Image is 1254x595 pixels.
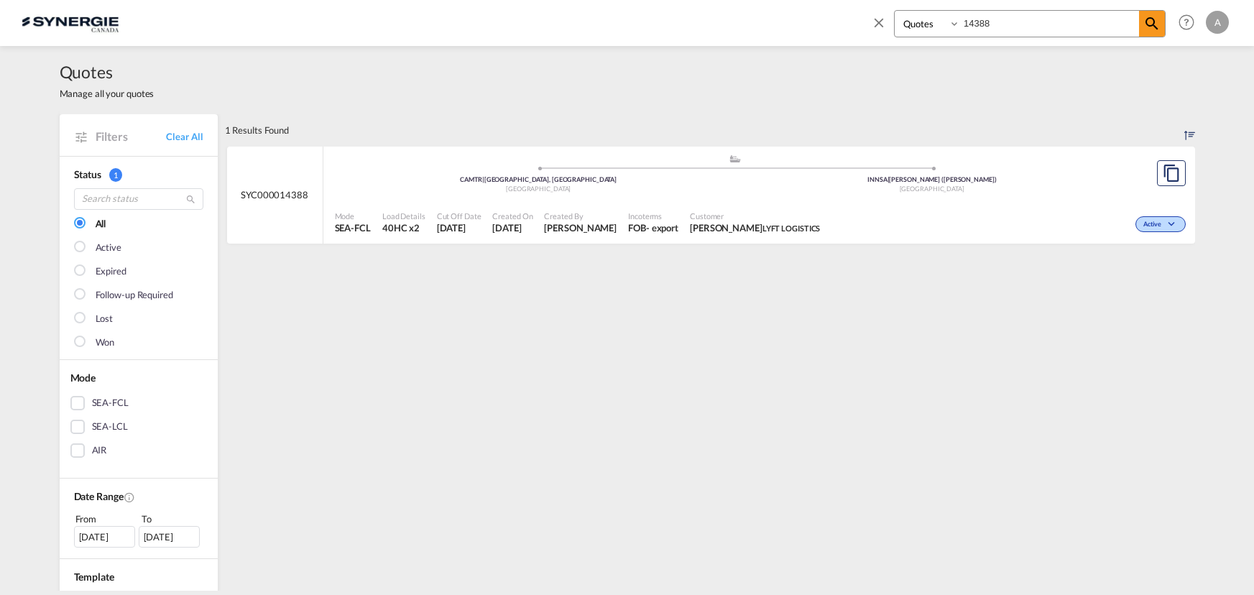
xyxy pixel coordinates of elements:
[96,241,121,255] div: Active
[74,490,124,502] span: Date Range
[460,175,617,183] span: CAMTR [GEOGRAPHIC_DATA], [GEOGRAPHIC_DATA]
[1143,220,1164,230] span: Active
[96,264,126,279] div: Expired
[92,396,129,410] div: SEA-FCL
[140,512,203,526] div: To
[1163,165,1180,182] md-icon: assets/icons/custom/copyQuote.svg
[70,372,96,384] span: Mode
[437,211,481,221] span: Cut Off Date
[74,512,137,526] div: From
[762,223,821,233] span: LYFT LOGISTICS
[185,194,196,205] md-icon: icon-magnify
[70,396,207,410] md-checkbox: SEA-FCL
[544,211,617,221] span: Created By
[74,167,203,182] div: Status 1
[690,221,820,234] span: KRISHNA BHATT LYFT LOGISTICS
[227,147,1195,244] div: SYC000014388 assets/icons/custom/ship-fill.svgassets/icons/custom/roll-o-plane.svgOriginMontreal,...
[1206,11,1229,34] div: A
[1165,221,1182,229] md-icon: icon-chevron-down
[96,129,167,144] span: Filters
[1174,10,1206,36] div: Help
[335,211,371,221] span: Mode
[1157,160,1186,186] button: Copy Quote
[482,175,484,183] span: |
[900,185,964,193] span: [GEOGRAPHIC_DATA]
[544,221,617,234] span: Adriana Groposila
[690,211,820,221] span: Customer
[96,336,115,350] div: Won
[646,221,678,234] div: - export
[74,512,203,548] span: From To [DATE][DATE]
[628,221,678,234] div: FOB export
[335,221,371,234] span: SEA-FCL
[74,526,135,548] div: [DATE]
[960,11,1139,36] input: Enter Quotation Number
[70,420,207,434] md-checkbox: SEA-LCL
[382,221,425,234] span: 40HC x 2
[1135,216,1185,232] div: Change Status Here
[74,571,114,583] span: Template
[1184,114,1195,146] div: Sort by: Created On
[92,420,128,434] div: SEA-LCL
[74,188,203,210] input: Search status
[628,221,646,234] div: FOB
[96,217,106,231] div: All
[74,168,101,180] span: Status
[871,14,887,30] md-icon: icon-close
[96,288,173,303] div: Follow-up Required
[22,6,119,39] img: 1f56c880d42311ef80fc7dca854c8e59.png
[139,526,200,548] div: [DATE]
[225,114,290,146] div: 1 Results Found
[867,175,997,183] span: INNSA [PERSON_NAME] ([PERSON_NAME])
[727,155,744,162] md-icon: assets/icons/custom/ship-fill.svg
[506,185,571,193] span: [GEOGRAPHIC_DATA]
[382,211,425,221] span: Load Details
[492,211,533,221] span: Created On
[60,60,155,83] span: Quotes
[60,87,155,100] span: Manage all your quotes
[92,443,107,458] div: AIR
[888,175,890,183] span: |
[166,130,203,143] a: Clear All
[1174,10,1199,34] span: Help
[241,188,308,201] span: SYC000014388
[96,312,114,326] div: Lost
[109,168,122,182] span: 1
[628,211,678,221] span: Incoterms
[871,10,894,45] span: icon-close
[124,492,135,503] md-icon: Created On
[492,221,533,234] span: 28 Aug 2025
[437,221,481,234] span: 28 Aug 2025
[1143,15,1161,32] md-icon: icon-magnify
[70,443,207,458] md-checkbox: AIR
[1139,11,1165,37] span: icon-magnify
